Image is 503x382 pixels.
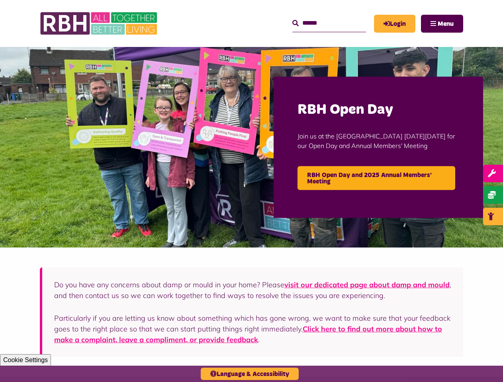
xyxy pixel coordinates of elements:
[40,8,159,39] img: RBH
[284,280,450,289] a: visit our dedicated page about damp and mould
[438,21,454,27] span: Menu
[201,368,299,380] button: Language & Accessibility
[374,15,415,33] a: MyRBH
[54,313,451,345] p: Particularly if you are letting us know about something which has gone wrong, we want to make sur...
[421,15,463,33] button: Navigation
[297,101,459,119] h2: RBH Open Day
[54,279,451,301] p: Do you have any concerns about damp or mould in your home? Please , and then contact us so we can...
[297,119,459,162] p: Join us at the [GEOGRAPHIC_DATA] [DATE][DATE] for our Open Day and Annual Members' Meeting
[297,166,455,190] a: RBH Open Day and 2025 Annual Members' Meeting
